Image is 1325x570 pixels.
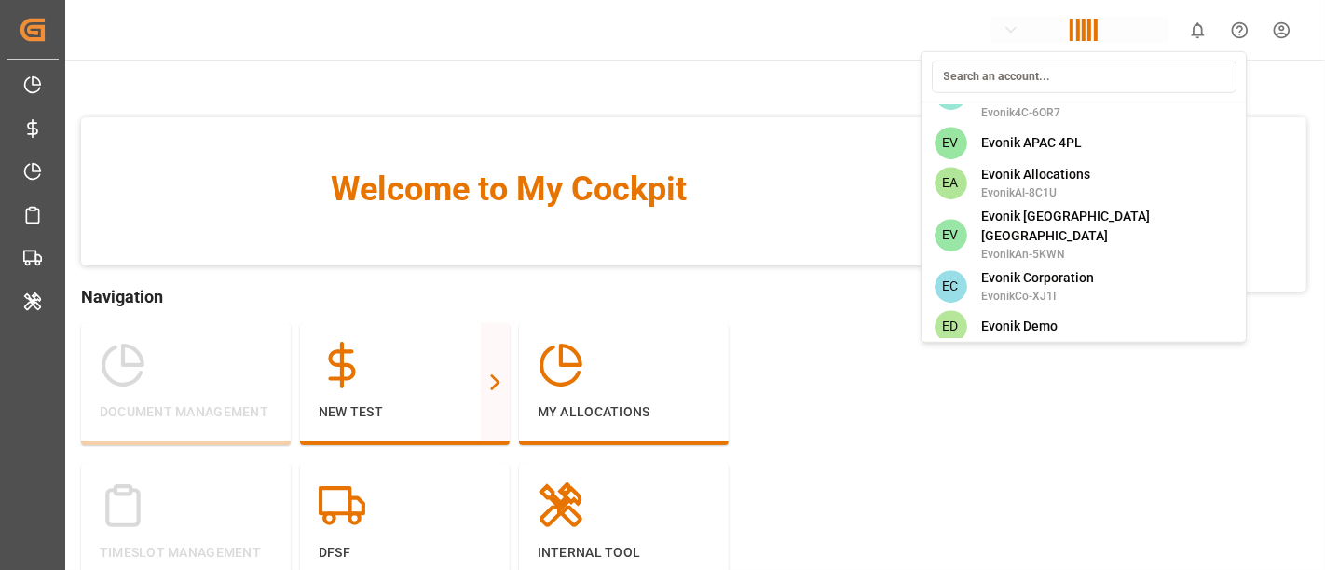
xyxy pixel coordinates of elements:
p: New test [319,402,491,422]
p: Internal Tool [538,543,710,563]
p: My Allocations [538,402,710,422]
p: dfsf [319,543,491,563]
input: Search an account... [932,61,1236,93]
span: Navigation [81,284,936,309]
span: Welcome to My Cockpit [118,164,899,214]
button: show 0 new notifications [1177,9,1219,51]
button: Help Center [1219,9,1261,51]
